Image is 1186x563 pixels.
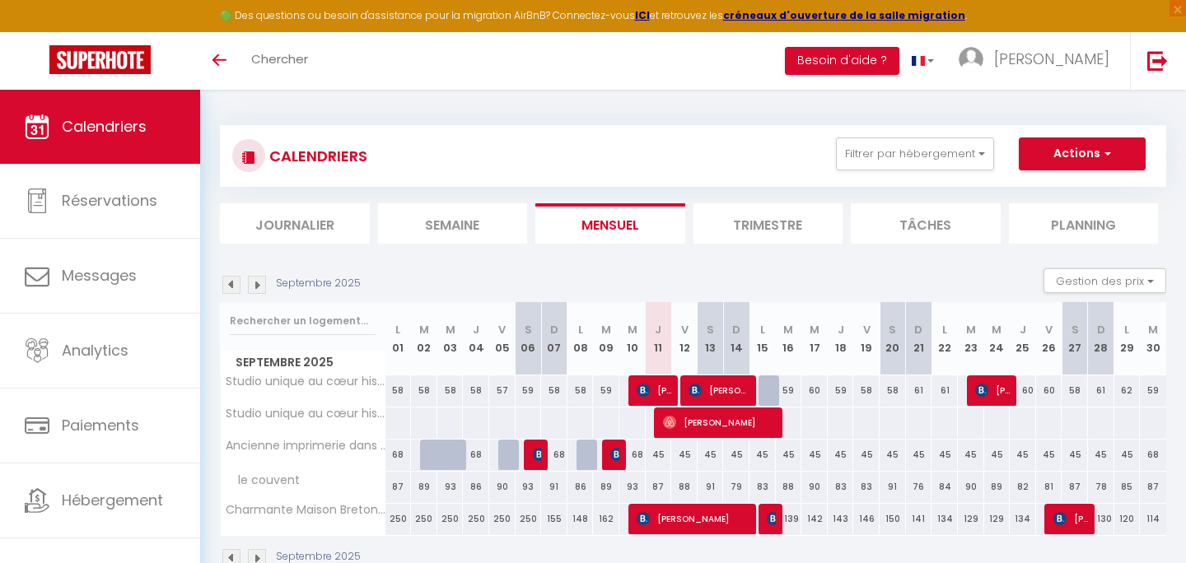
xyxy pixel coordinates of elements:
div: 87 [1062,472,1088,502]
div: 146 [853,504,880,534]
span: Chercher [251,50,308,67]
th: 04 [463,302,489,375]
div: 134 [1010,504,1036,534]
div: 82 [1010,472,1036,502]
th: 24 [984,302,1011,375]
div: 45 [698,440,724,470]
div: 250 [489,504,516,534]
abbr: L [760,322,765,337]
div: 141 [906,504,932,534]
div: 45 [671,440,698,470]
div: 58 [541,375,567,406]
div: 61 [1088,375,1114,406]
abbr: V [1045,322,1053,337]
h3: CALENDRIERS [265,137,367,174]
li: Journalier [220,203,370,244]
div: 130 [1088,504,1114,534]
abbr: V [681,322,689,337]
abbr: L [942,322,947,337]
div: 87 [1140,472,1166,502]
div: 88 [671,472,698,502]
div: 87 [385,472,412,502]
div: 134 [932,504,958,534]
div: 68 [463,440,489,470]
span: Messages [62,265,137,286]
abbr: M [601,322,611,337]
span: Calendriers [62,116,147,137]
span: [PERSON_NAME] [637,375,672,406]
div: 93 [516,472,542,502]
th: 03 [437,302,464,375]
th: 29 [1114,302,1141,375]
span: [PERSON_NAME] [663,407,777,438]
div: 68 [1140,440,1166,470]
abbr: L [395,322,400,337]
div: 59 [516,375,542,406]
div: 83 [749,472,776,502]
div: 59 [1140,375,1166,406]
span: [PERSON_NAME] [767,503,776,534]
span: Paiements [62,415,139,435]
div: 78 [1088,472,1114,502]
th: 14 [723,302,749,375]
div: 58 [567,375,594,406]
div: 143 [828,504,854,534]
div: 59 [776,375,802,406]
abbr: M [992,322,1002,337]
div: 60 [801,375,828,406]
div: 61 [906,375,932,406]
div: 250 [437,504,464,534]
th: 06 [516,302,542,375]
th: 11 [646,302,672,375]
div: 142 [801,504,828,534]
div: 45 [1036,440,1062,470]
a: créneaux d'ouverture de la salle migration [723,8,965,22]
span: Hébergement [62,490,163,510]
span: [PERSON_NAME] [1053,503,1089,534]
li: Trimestre [693,203,843,244]
div: 62 [1114,375,1141,406]
div: 86 [567,472,594,502]
div: 58 [853,375,880,406]
abbr: D [732,322,740,337]
iframe: Chat [1116,489,1174,551]
th: 23 [958,302,984,375]
abbr: J [473,322,479,337]
div: 150 [880,504,906,534]
div: 45 [1062,440,1088,470]
div: 68 [385,440,412,470]
li: Tâches [851,203,1001,244]
div: 45 [1114,440,1141,470]
div: 58 [437,375,464,406]
li: Mensuel [535,203,685,244]
div: 85 [1114,472,1141,502]
abbr: S [707,322,714,337]
abbr: J [838,322,844,337]
th: 28 [1088,302,1114,375]
div: 45 [932,440,958,470]
span: Septembre 2025 [221,351,385,375]
th: 01 [385,302,412,375]
div: 84 [932,472,958,502]
div: 61 [932,375,958,406]
abbr: V [498,322,506,337]
abbr: M [783,322,793,337]
div: 58 [411,375,437,406]
div: 76 [906,472,932,502]
th: 05 [489,302,516,375]
img: logout [1147,50,1168,71]
abbr: M [628,322,637,337]
div: 60 [1036,375,1062,406]
abbr: D [550,322,558,337]
div: 60 [1010,375,1036,406]
div: 91 [880,472,906,502]
div: 58 [880,375,906,406]
div: 250 [463,504,489,534]
th: 25 [1010,302,1036,375]
div: 45 [828,440,854,470]
div: 58 [1062,375,1088,406]
th: 13 [698,302,724,375]
div: 89 [593,472,619,502]
div: 81 [1036,472,1062,502]
div: 45 [853,440,880,470]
